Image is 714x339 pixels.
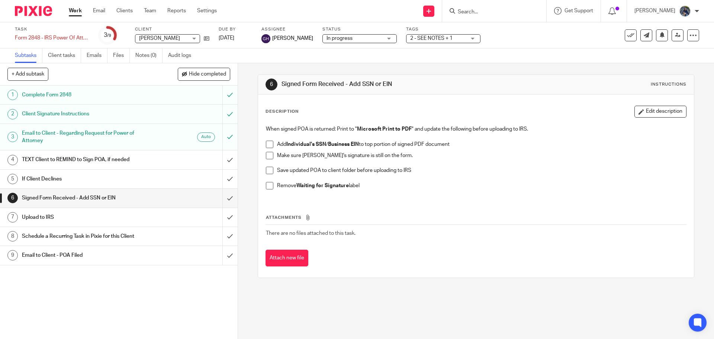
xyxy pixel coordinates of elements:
[107,33,111,38] small: /9
[272,35,313,42] span: [PERSON_NAME]
[22,89,151,100] h1: Complete Form 2848
[277,152,686,159] p: Make sure [PERSON_NAME]'s signature is still on the form.
[266,250,308,266] button: Attach new file
[15,26,89,32] label: Task
[178,68,230,80] button: Hide completed
[322,26,397,32] label: Status
[634,106,686,118] button: Edit description
[144,7,156,15] a: Team
[113,48,130,63] a: Files
[679,5,691,17] img: 20210918_184149%20(2).jpg
[7,231,18,242] div: 8
[87,48,107,63] a: Emails
[7,193,18,203] div: 6
[296,183,349,188] strong: Waiting for Signature
[266,231,356,236] span: There are no files attached to this task.
[7,109,18,119] div: 2
[104,31,111,39] div: 3
[7,90,18,100] div: 1
[93,7,105,15] a: Email
[328,142,359,147] strong: Business EIN
[327,36,353,41] span: In progress
[22,231,151,242] h1: Schedule a Recurring Task in Pixie for this Client
[7,212,18,223] div: 7
[197,132,215,142] div: Auto
[410,36,453,41] span: 2 - SEE NOTES + 1
[167,7,186,15] a: Reports
[135,48,163,63] a: Notes (0)
[261,34,270,43] img: svg%3E
[116,7,133,15] a: Clients
[266,125,686,133] p: When signed POA is returned: Print to " " and update the following before uploading to IRS.
[457,9,524,16] input: Search
[22,154,151,165] h1: TEXT Client to REMIND to Sign POA, if needed
[22,250,151,261] h1: Email to Client - POA Filed
[22,128,151,147] h1: Email to Client - Regarding Request for Power of Attorney
[197,7,217,15] a: Settings
[69,7,82,15] a: Work
[139,36,180,41] span: [PERSON_NAME]
[651,81,686,87] div: Instructions
[266,109,299,115] p: Description
[406,26,480,32] label: Tags
[277,167,686,174] p: Save updated POA to client folder before uploading to IRS
[168,48,197,63] a: Audit logs
[7,155,18,165] div: 4
[22,173,151,185] h1: If Client Declines
[565,8,593,13] span: Get Support
[277,141,686,148] p: Add / to top portion of signed PDF document
[634,7,675,15] p: [PERSON_NAME]
[219,26,252,32] label: Due by
[282,80,492,88] h1: Signed Form Received - Add SSN or EIN
[15,34,89,42] div: Form 2848 - IRS Power Of Attorney
[261,26,313,32] label: Assignee
[277,182,686,189] p: Remove label
[15,6,52,16] img: Pixie
[357,127,412,132] strong: Microsoft Print to PDF
[22,192,151,204] h1: Signed Form Received - Add SSN or EIN
[266,79,277,90] div: 6
[266,215,302,220] span: Attachments
[189,71,226,77] span: Hide completed
[7,68,48,80] button: + Add subtask
[7,132,18,142] div: 3
[22,212,151,223] h1: Upload to IRS
[219,35,234,41] span: [DATE]
[135,26,209,32] label: Client
[15,48,42,63] a: Subtasks
[48,48,81,63] a: Client tasks
[7,174,18,184] div: 5
[286,142,326,147] strong: Individual's SSN
[7,250,18,260] div: 9
[22,108,151,119] h1: Client Signature Instructions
